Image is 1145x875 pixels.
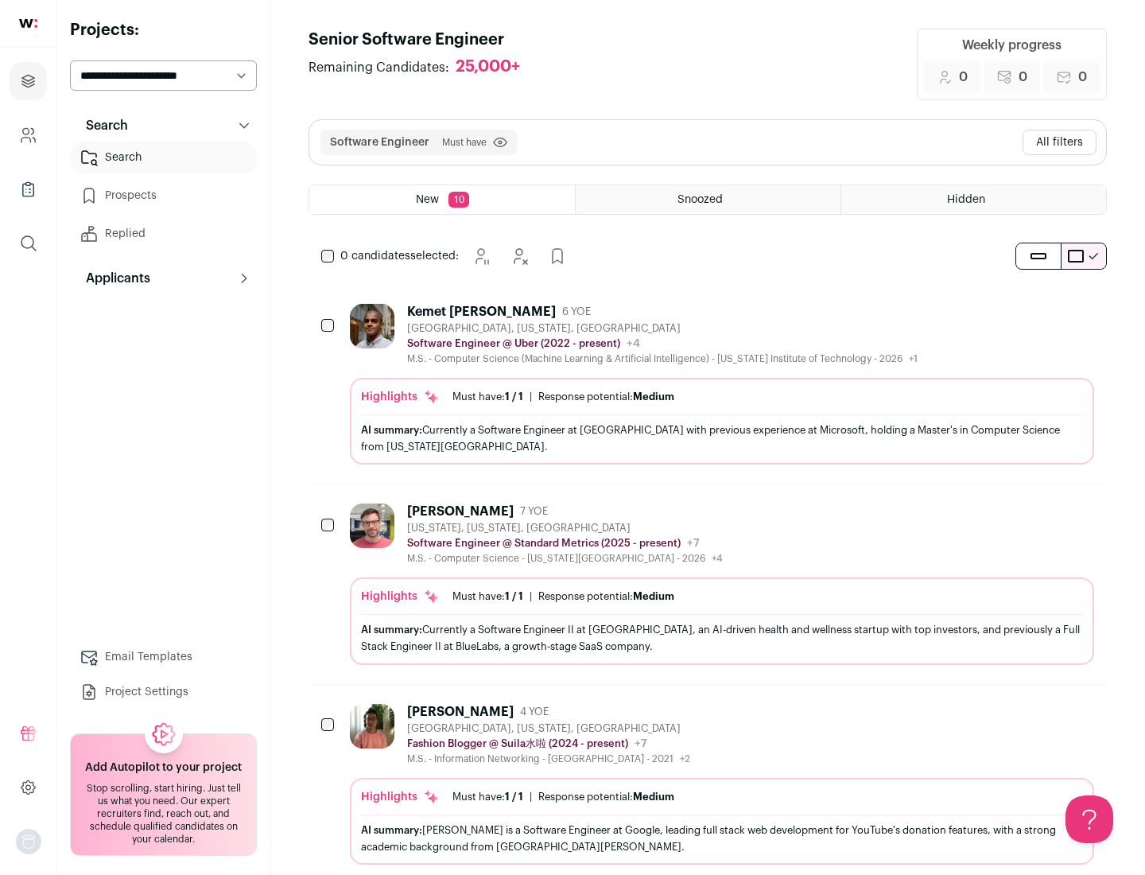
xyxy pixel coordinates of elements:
span: 1 / 1 [505,391,523,402]
ul: | [452,791,674,803]
div: [US_STATE], [US_STATE], [GEOGRAPHIC_DATA] [407,522,723,535]
button: Snooze [465,240,497,272]
span: Snoozed [677,194,723,205]
div: [PERSON_NAME] [407,704,514,720]
span: Must have [442,136,487,149]
span: 6 YOE [562,305,591,318]
div: [GEOGRAPHIC_DATA], [US_STATE], [GEOGRAPHIC_DATA] [407,322,918,335]
a: Projects [10,62,47,100]
div: Highlights [361,589,440,605]
div: [GEOGRAPHIC_DATA], [US_STATE], [GEOGRAPHIC_DATA] [407,722,690,735]
span: 0 [959,68,968,87]
span: +2 [680,754,690,764]
button: Search [70,110,257,142]
img: 322c244f3187aa81024ea13e08450523775794405435f85740c15dbe0cd0baab.jpg [350,704,394,749]
span: +1 [909,354,918,364]
button: Open dropdown [16,829,41,854]
a: Add Autopilot to your project Stop scrolling, start hiring. Just tell us what you need. Our exper... [70,733,257,856]
div: Must have: [452,791,523,803]
span: AI summary: [361,825,422,835]
a: Replied [70,218,257,250]
div: Must have: [452,590,523,603]
div: Currently a Software Engineer at [GEOGRAPHIC_DATA] with previous experience at Microsoft, holding... [361,422,1083,455]
div: M.S. - Computer Science (Machine Learning & Artificial Intelligence) - [US_STATE] Institute of Te... [407,352,918,365]
button: Applicants [70,262,257,294]
a: Email Templates [70,641,257,673]
div: [PERSON_NAME] [407,504,514,519]
p: Applicants [76,269,150,288]
div: Highlights [361,389,440,405]
img: wellfound-shorthand-0d5821cbd27db2630d0214b213865d53afaa358527fdda9d0ea32b1df1b89c2c.svg [19,19,37,28]
iframe: Help Scout Beacon - Open [1065,795,1113,843]
a: Hidden [841,185,1106,214]
span: +7 [635,738,647,749]
span: 0 candidates [340,251,410,262]
img: 0fb184815f518ed3bcaf4f46c87e3bafcb34ea1ec747045ab451f3ffb05d485a [350,504,394,548]
div: M.S. - Information Networking - [GEOGRAPHIC_DATA] - 2021 [407,752,690,765]
div: Highlights [361,789,440,805]
a: Prospects [70,180,257,212]
span: +7 [687,538,700,549]
span: +4 [627,338,640,349]
span: AI summary: [361,624,422,635]
span: Medium [633,391,674,402]
h2: Projects: [70,19,257,41]
ul: | [452,391,674,403]
div: Kemet [PERSON_NAME] [407,304,556,320]
div: Response potential: [538,791,674,803]
span: 0 [1078,68,1087,87]
a: Company Lists [10,170,47,208]
a: Kemet [PERSON_NAME] 6 YOE [GEOGRAPHIC_DATA], [US_STATE], [GEOGRAPHIC_DATA] Software Engineer @ Ub... [350,304,1094,465]
a: Snoozed [576,185,840,214]
div: Currently a Software Engineer II at [GEOGRAPHIC_DATA], an AI-driven health and wellness startup w... [361,621,1083,655]
h2: Add Autopilot to your project [85,760,242,776]
button: Software Engineer [330,134,429,150]
span: 0 [1019,68,1027,87]
button: All filters [1023,130,1096,155]
div: Response potential: [538,590,674,603]
span: Medium [633,591,674,601]
h1: Senior Software Engineer [309,29,536,51]
span: Remaining Candidates: [309,58,449,77]
span: AI summary: [361,425,422,435]
p: Software Engineer @ Standard Metrics (2025 - present) [407,537,681,550]
span: 4 YOE [520,706,549,718]
p: Software Engineer @ Uber (2022 - present) [407,337,620,350]
span: 7 YOE [520,505,548,518]
a: [PERSON_NAME] 4 YOE [GEOGRAPHIC_DATA], [US_STATE], [GEOGRAPHIC_DATA] Fashion Blogger @ Suila水啦 (2... [350,704,1094,865]
span: 1 / 1 [505,791,523,802]
p: Search [76,116,128,135]
div: [PERSON_NAME] is a Software Engineer at Google, leading full stack web development for YouTube's ... [361,822,1083,855]
p: Fashion Blogger @ Suila水啦 (2024 - present) [407,737,628,750]
button: Add to Prospects [541,240,573,272]
span: New [416,194,439,205]
div: M.S. - Computer Science - [US_STATE][GEOGRAPHIC_DATA] - 2026 [407,552,723,565]
div: Weekly progress [962,36,1062,55]
div: 25,000+ [456,57,520,77]
span: 10 [448,192,469,208]
a: [PERSON_NAME] 7 YOE [US_STATE], [US_STATE], [GEOGRAPHIC_DATA] Software Engineer @ Standard Metric... [350,504,1094,664]
span: 1 / 1 [505,591,523,601]
div: Response potential: [538,391,674,403]
div: Stop scrolling, start hiring. Just tell us what you need. Our expert recruiters find, reach out, ... [80,782,246,846]
img: nopic.png [16,829,41,854]
a: Company and ATS Settings [10,116,47,154]
button: Hide [503,240,535,272]
div: Must have: [452,391,523,403]
span: selected: [340,248,459,264]
ul: | [452,590,674,603]
a: Project Settings [70,676,257,708]
img: 1d26598260d5d9f7a69202d59cf331847448e6cffe37083edaed4f8fc8795bfe [350,304,394,348]
span: Hidden [947,194,985,205]
span: Medium [633,791,674,802]
a: Search [70,142,257,173]
span: +4 [712,554,723,563]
